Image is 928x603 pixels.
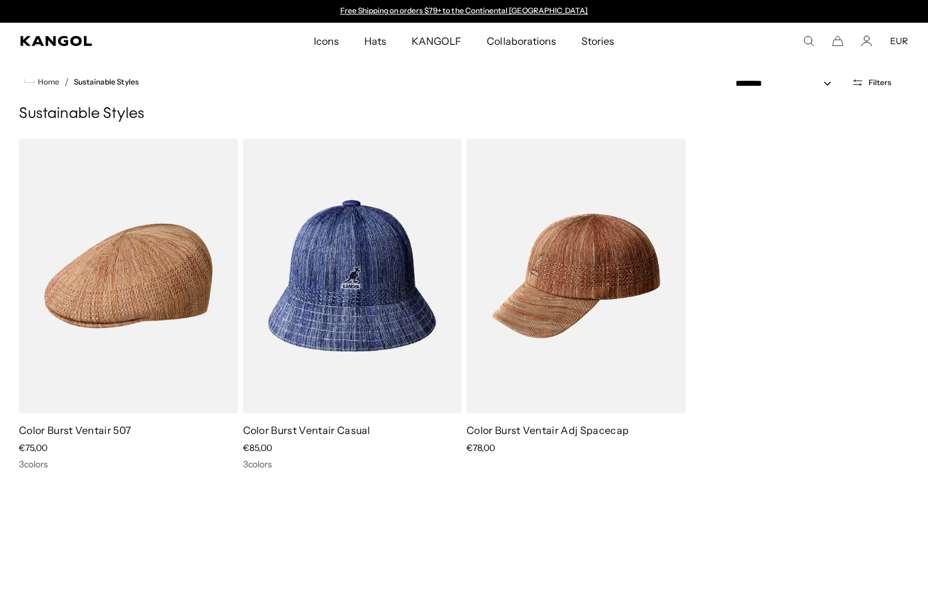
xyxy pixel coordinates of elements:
span: Home [35,78,59,86]
li: / [59,74,69,90]
button: Open filters [844,77,899,88]
summary: Search here [803,35,814,47]
span: Hats [364,23,386,59]
img: Color Burst Ventair Adj Spacecap [467,139,686,413]
div: Announcement [334,6,594,16]
span: €75,00 [19,442,47,454]
span: €78,00 [467,442,495,454]
img: Color Burst Ventair 507 [19,139,238,413]
span: Collaborations [487,23,556,59]
slideshow-component: Announcement bar [334,6,594,16]
h1: Sustainable Styles [19,105,909,124]
span: Icons [314,23,339,59]
span: €85,00 [243,442,272,454]
span: Stories [581,23,614,59]
button: Cart [832,35,843,47]
a: Collaborations [474,23,568,59]
img: Color Burst Ventair Casual [243,139,462,413]
a: Stories [569,23,627,59]
a: Hats [352,23,399,59]
select: Sort by: Featured [730,77,844,90]
a: Free Shipping on orders $79+ to the Continental [GEOGRAPHIC_DATA] [340,6,588,15]
div: 3 colors [243,459,462,470]
a: Account [861,35,872,47]
span: KANGOLF [412,23,461,59]
div: 3 colors [19,459,238,470]
a: KANGOLF [399,23,474,59]
a: Sustainable Styles [74,78,139,86]
a: Color Burst Ventair Casual [243,424,371,436]
a: Color Burst Ventair Adj Spacecap [467,424,629,436]
a: Kangol [20,36,208,46]
div: 1 of 2 [334,6,594,16]
a: Color Burst Ventair 507 [19,424,131,436]
span: Filters [869,78,891,87]
a: Home [24,76,59,88]
a: Icons [301,23,352,59]
button: EUR [890,35,908,47]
